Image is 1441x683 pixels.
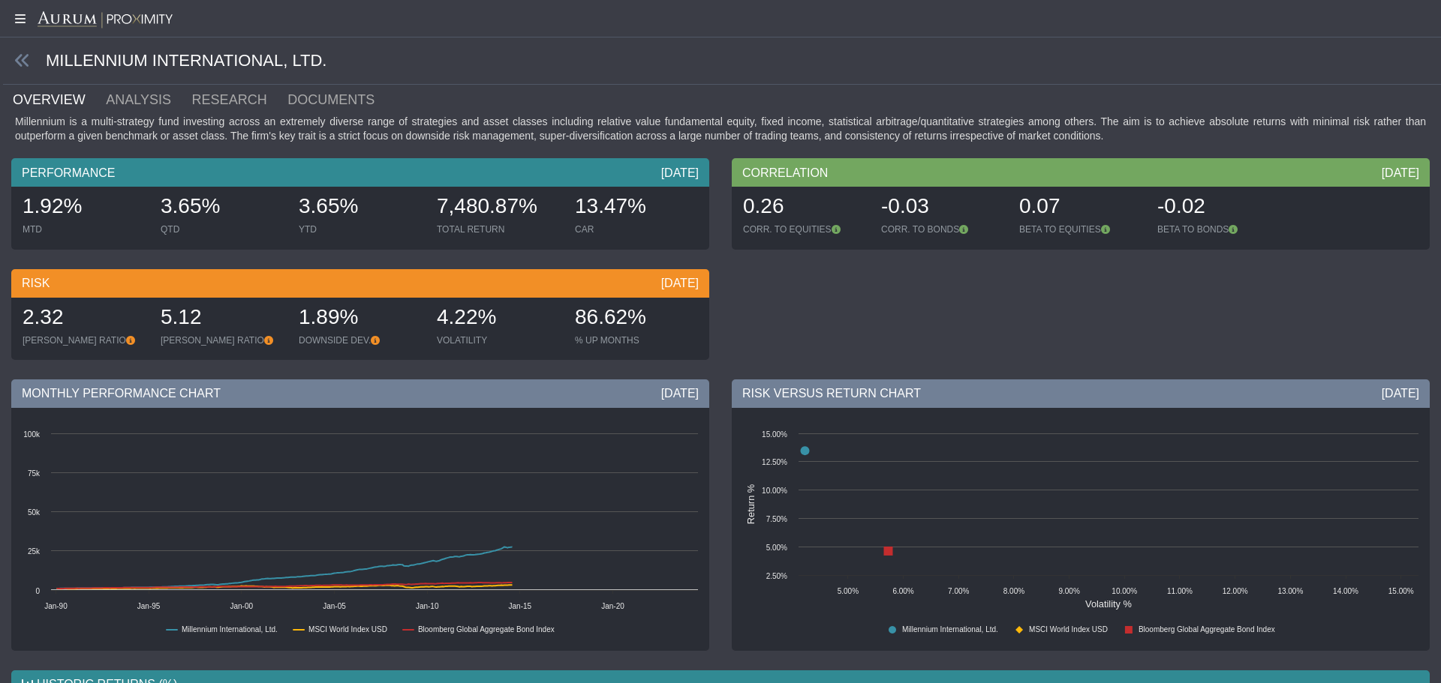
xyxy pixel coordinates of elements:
[881,223,1004,235] div: CORR. TO BONDS
[1157,192,1280,223] div: -0.02
[182,625,278,634] text: Millennium International, Ltd.
[23,430,41,439] text: 100k
[1019,192,1142,223] div: 0.07
[11,85,104,115] a: OVERVIEW
[892,587,913,595] text: 6.00%
[838,587,859,595] text: 5.00%
[11,379,709,408] div: MONTHLY PERFORMANCE CHART
[1112,587,1137,595] text: 10.00%
[732,379,1430,408] div: RISK VERSUS RETURN CHART
[766,544,787,552] text: 5.00%
[11,158,709,187] div: PERFORMANCE
[38,11,173,29] img: Aurum-Proximity%20white.svg
[1085,598,1132,610] text: Volatility %
[286,85,394,115] a: DOCUMENTS
[299,334,422,346] div: DOWNSIDE DEV.
[28,508,41,517] text: 50k
[191,85,287,115] a: RESEARCH
[161,303,284,334] div: 5.12
[23,223,146,235] div: MTD
[137,602,161,610] text: Jan-95
[661,165,699,181] div: [DATE]
[575,223,698,235] div: CAR
[23,194,82,217] span: 1.92%
[766,572,787,580] text: 2.50%
[732,158,1430,187] div: CORRELATION
[11,269,709,298] div: RISK
[437,223,560,235] div: TOTAL RETURN
[575,334,698,346] div: % UP MONTHS
[299,303,422,334] div: 1.89%
[1277,587,1303,595] text: 13.00%
[323,602,346,610] text: Jan-05
[601,602,624,610] text: Jan-20
[902,625,998,634] text: Millennium International, Ltd.
[23,334,146,346] div: [PERSON_NAME] RATIO
[1167,587,1193,595] text: 11.00%
[104,85,190,115] a: ANALYSIS
[1139,625,1275,634] text: Bloomberg Global Aggregate Bond Index
[1029,625,1108,634] text: MSCI World Index USD
[437,192,560,223] div: 7,480.87%
[745,484,757,524] text: Return %
[1157,223,1280,235] div: BETA TO BONDS
[948,587,969,595] text: 7.00%
[762,458,787,466] text: 12.50%
[743,194,784,217] span: 0.26
[437,334,560,346] div: VOLATILITY
[299,192,422,223] div: 3.65%
[416,602,439,610] text: Jan-10
[1382,165,1419,181] div: [DATE]
[437,303,560,334] div: 4.22%
[28,547,41,556] text: 25k
[743,223,866,235] div: CORR. TO EQUITIES
[1333,587,1358,595] text: 14.00%
[230,602,253,610] text: Jan-00
[161,334,284,346] div: [PERSON_NAME] RATIO
[11,115,1430,143] div: Millennium is a multi-strategy fund investing across an extremely diverse range of strategies and...
[1223,587,1248,595] text: 12.00%
[575,192,698,223] div: 13.47%
[575,303,698,334] div: 86.62%
[161,194,220,217] span: 3.65%
[762,430,787,439] text: 15.00%
[308,625,387,634] text: MSCI World Index USD
[661,275,699,292] div: [DATE]
[161,223,284,235] div: QTD
[509,602,532,610] text: Jan-15
[1382,385,1419,402] div: [DATE]
[35,587,40,595] text: 0
[418,625,555,634] text: Bloomberg Global Aggregate Bond Index
[23,303,146,334] div: 2.32
[1388,587,1414,595] text: 15.00%
[1003,587,1024,595] text: 8.00%
[299,223,422,235] div: YTD
[766,515,787,523] text: 7.50%
[28,469,41,478] text: 75k
[44,602,68,610] text: Jan-90
[3,37,1441,85] div: MILLENNIUM INTERNATIONAL, LTD.
[881,192,1004,223] div: -0.03
[762,487,787,495] text: 10.00%
[1019,223,1142,235] div: BETA TO EQUITIES
[1058,587,1079,595] text: 9.00%
[661,385,699,402] div: [DATE]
